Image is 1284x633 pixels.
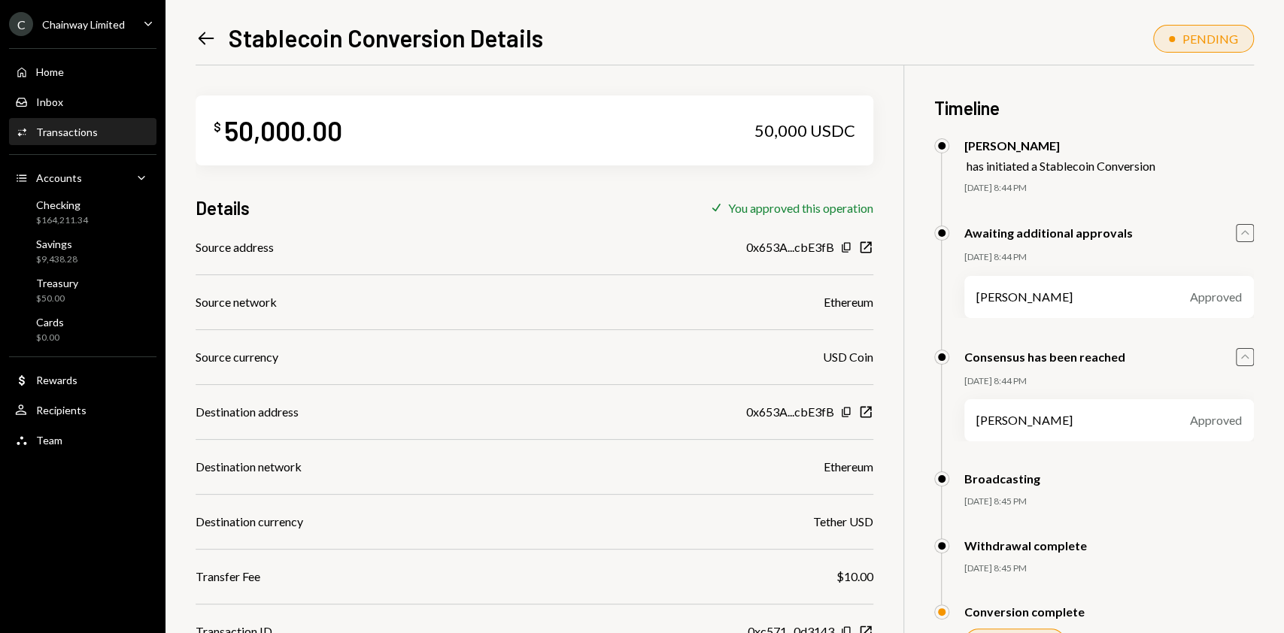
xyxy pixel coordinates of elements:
a: Checking$164,211.34 [9,194,156,230]
div: Inbox [36,95,63,108]
div: [DATE] 8:44 PM [964,375,1254,388]
div: [DATE] 8:45 PM [964,495,1254,508]
div: Approved [1190,411,1242,429]
div: $10.00 [836,568,873,586]
div: 50,000 USDC [754,120,855,141]
div: 0x653A...cbE3fB [746,403,834,421]
div: Awaiting additional approvals [964,226,1133,240]
div: Destination address [196,403,299,421]
div: $ [214,120,221,135]
a: Rewards [9,366,156,393]
div: [DATE] 8:45 PM [964,562,1254,575]
div: Chainway Limited [42,18,125,31]
div: PENDING [1182,32,1238,46]
h3: Timeline [934,95,1254,120]
div: Source currency [196,348,278,366]
div: Rewards [36,374,77,386]
div: $0.00 [36,332,64,344]
div: Conversion complete [964,604,1085,619]
div: Approved [1190,288,1242,306]
div: [PERSON_NAME] [976,411,1073,429]
div: Recipients [36,404,87,416]
div: Consensus has been reached [964,350,1125,364]
div: Source network [196,293,277,311]
a: Savings$9,438.28 [9,233,156,269]
h1: Stablecoin Conversion Details [229,23,543,53]
a: Home [9,58,156,85]
div: 0x653A...cbE3fB [746,238,834,256]
div: C [9,12,33,36]
h3: Details [196,195,250,220]
div: Treasury [36,277,78,289]
div: [PERSON_NAME] [964,138,1155,153]
div: Tether USD [813,513,873,531]
div: 50,000.00 [224,114,342,147]
div: Savings [36,238,77,250]
div: Checking [36,198,88,211]
div: You approved this operation [728,201,873,215]
div: Accounts [36,171,82,184]
div: $9,438.28 [36,253,77,266]
div: Transactions [36,126,98,138]
a: Treasury$50.00 [9,272,156,308]
a: Team [9,426,156,453]
div: [DATE] 8:44 PM [964,251,1254,264]
a: Inbox [9,88,156,115]
div: [DATE] 8:44 PM [964,182,1254,195]
div: Home [36,65,64,78]
div: Ethereum [824,458,873,476]
div: Ethereum [824,293,873,311]
div: Broadcasting [964,471,1040,486]
div: Source address [196,238,274,256]
div: Cards [36,316,64,329]
div: $164,211.34 [36,214,88,227]
div: USD Coin [823,348,873,366]
div: Team [36,434,62,447]
a: Transactions [9,118,156,145]
div: Transfer Fee [196,568,260,586]
div: Destination currency [196,513,303,531]
div: $50.00 [36,292,78,305]
a: Accounts [9,164,156,191]
a: Cards$0.00 [9,311,156,347]
div: [PERSON_NAME] [976,288,1073,306]
div: Destination network [196,458,302,476]
div: has initiated a Stablecoin Conversion [967,159,1155,173]
a: Recipients [9,396,156,423]
div: Withdrawal complete [964,538,1087,553]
